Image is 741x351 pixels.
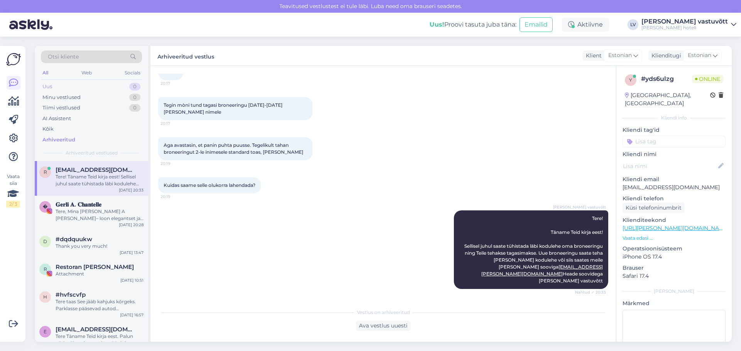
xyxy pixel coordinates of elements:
span: #dqdquukw [56,236,92,243]
div: [PERSON_NAME] [623,288,726,295]
span: 20:19 [161,161,189,166]
p: Vaata edasi ... [623,235,726,242]
div: Klienditugi [648,52,681,60]
div: Kliendi info [623,114,726,121]
div: Socials [123,68,142,78]
a: [URL][PERSON_NAME][DOMAIN_NAME] [623,225,729,232]
span: Aga avastasin, et panin puhta puusse. Tegelikult tahan broneeringut 2-le inimesele standard toas,... [164,142,303,155]
span: [PERSON_NAME] vastuvõtt [553,204,606,210]
span: R [44,266,47,272]
div: Web [80,68,93,78]
p: Klienditeekond [623,216,726,224]
div: Tere Täname Teid kirja eest. Palun võtke ühendust meie müügi- ja turundusjuhi Angelaga tema meili... [56,333,144,347]
p: Brauser [623,264,726,272]
p: [EMAIL_ADDRESS][DOMAIN_NAME] [623,183,726,191]
div: Minu vestlused [42,94,81,101]
div: Tere taas See jääb kahjuks kõrgeks. Parklasse pääsevad autod maksimaalse laiusega 2,4 m ning kõrg... [56,298,144,312]
span: 20:19 [161,194,189,200]
div: Vaata siia [6,173,20,208]
span: Nähtud ✓ 20:33 [575,289,606,295]
div: Attachment [56,270,144,277]
img: Askly Logo [6,52,21,67]
div: Tiimi vestlused [42,104,80,112]
div: Klient [583,52,602,60]
p: Kliendi nimi [623,150,726,158]
span: 𝐆𝐞𝐫𝐥𝐢 𝐀. 𝐂𝐡𝐚𝐧𝐭𝐞𝐥𝐥𝐞 [56,201,102,208]
div: [DATE] 16:57 [120,312,144,318]
p: Kliendi email [623,175,726,183]
span: Estonian [608,51,632,60]
div: Tere! Täname Teid kirja eest! Sellisel juhul saate tühistada läbi kodulehe oma broneeringu ning T... [56,173,144,187]
p: Märkmed [623,299,726,307]
span: ruvekask@gmail.com [56,166,136,173]
div: Ava vestlus uuesti [356,321,411,331]
div: [DATE] 20:28 [119,222,144,228]
span: #hvfscvfp [56,291,86,298]
div: Arhiveeritud [42,136,75,144]
b: Uus! [430,21,444,28]
div: Küsi telefoninumbrit [623,203,685,213]
span: h [43,294,47,300]
div: Thank you very much! [56,243,144,250]
div: [PERSON_NAME] hotell [641,25,728,31]
div: [PERSON_NAME] vastuvõtt [641,18,728,25]
span: r [44,169,47,175]
div: All [41,68,50,78]
p: Safari 17.4 [623,272,726,280]
span: Estonian [688,51,711,60]
span: y [629,77,632,83]
span: Arhiveeritud vestlused [66,149,118,156]
span: Vestlus on arhiveeritud [357,309,410,316]
div: 0 [129,83,140,91]
div: Proovi tasuta juba täna: [430,20,516,29]
div: [DATE] 13:47 [120,250,144,255]
div: 0 [129,104,140,112]
span: 20:17 [161,121,189,126]
span: 20:17 [161,81,189,86]
p: Operatsioonisüsteem [623,245,726,253]
div: Tere, Mina [PERSON_NAME] A [PERSON_NAME]– loon elegantset ja luksuslikku elustiili- ning reisisis... [56,208,144,222]
span: Restoran Hõlm [56,264,134,270]
div: 2 / 3 [6,201,20,208]
p: iPhone OS 17.4 [623,253,726,261]
input: Lisa tag [623,136,726,147]
div: [DATE] 20:33 [119,187,144,193]
div: [GEOGRAPHIC_DATA], [GEOGRAPHIC_DATA] [625,91,710,107]
span: Online [692,75,723,83]
button: Emailid [519,17,553,32]
span: Kuidas saame selle olukorra lahendada? [164,182,255,188]
a: [PERSON_NAME] vastuvõtt[PERSON_NAME] hotell [641,18,736,31]
span: emmalysiim7@gmail.com [56,326,136,333]
span: � [43,204,47,210]
input: Lisa nimi [623,162,717,170]
div: [DATE] 10:51 [120,277,144,283]
div: LV [628,19,638,30]
p: Kliendi tag'id [623,126,726,134]
div: Uus [42,83,52,91]
p: Kliendi telefon [623,195,726,203]
div: # yds6ulzg [641,74,692,84]
div: Aktiivne [562,18,609,32]
div: AI Assistent [42,115,71,123]
span: Tegin mòni tund tagasi broneeringu [DATE]-[DATE] [PERSON_NAME] nimele [164,102,284,115]
span: d [43,238,47,244]
label: Arhiveeritud vestlus [157,50,214,61]
span: Otsi kliente [48,53,79,61]
div: 0 [129,94,140,101]
span: e [44,329,47,334]
div: Kõik [42,125,54,133]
